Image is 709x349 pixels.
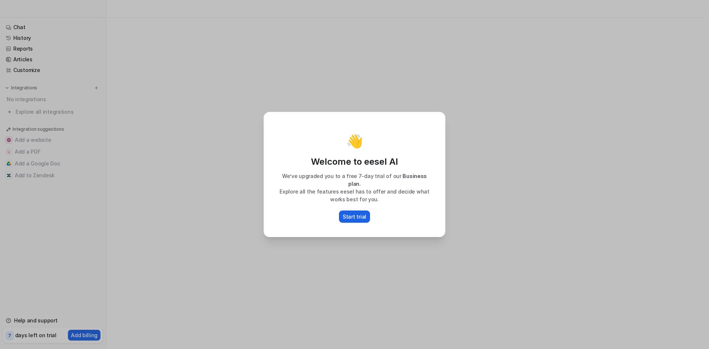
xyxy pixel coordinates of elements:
p: 👋 [346,134,363,148]
p: We’ve upgraded you to a free 7-day trial of our [272,172,437,188]
p: Explore all the features eesel has to offer and decide what works best for you. [272,188,437,203]
button: Start trial [339,211,370,223]
p: Welcome to eesel AI [272,156,437,168]
p: Start trial [343,213,366,220]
